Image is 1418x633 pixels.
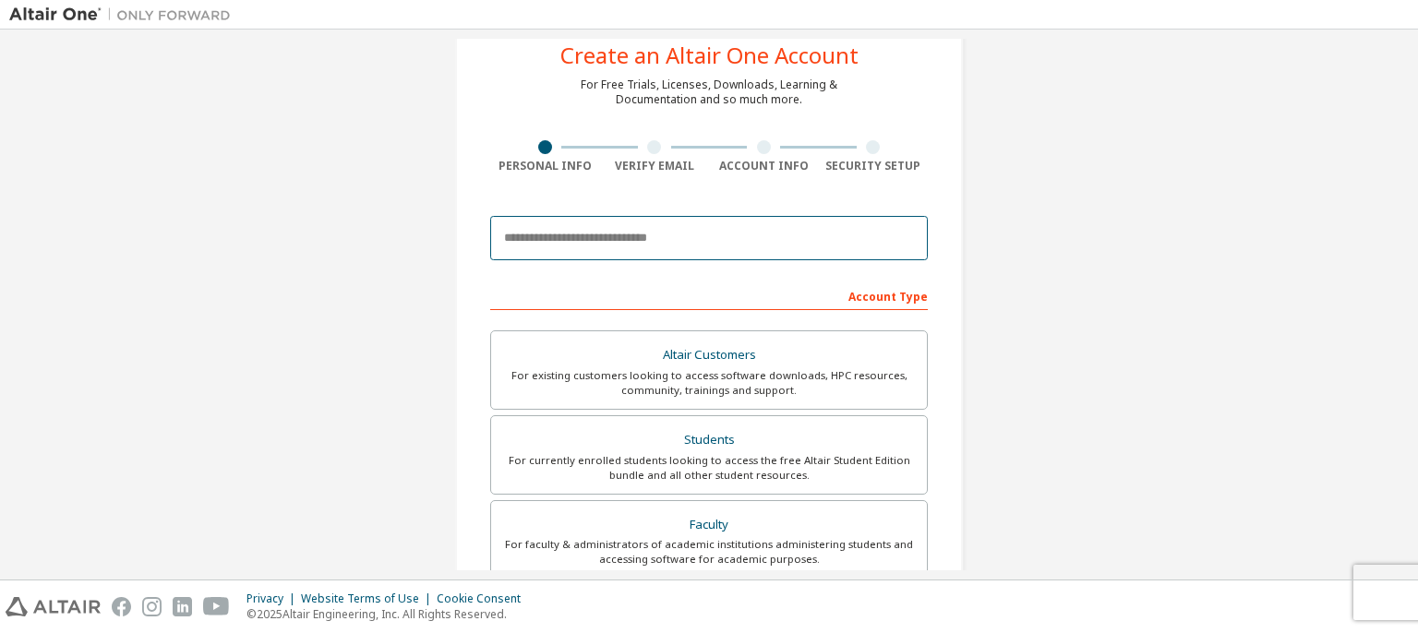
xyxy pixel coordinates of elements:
[173,597,192,616] img: linkedin.svg
[502,512,916,538] div: Faculty
[301,591,437,606] div: Website Terms of Use
[709,159,819,173] div: Account Info
[502,537,916,567] div: For faculty & administrators of academic institutions administering students and accessing softwa...
[490,281,928,310] div: Account Type
[581,78,837,107] div: For Free Trials, Licenses, Downloads, Learning & Documentation and so much more.
[502,427,916,453] div: Students
[142,597,162,616] img: instagram.svg
[9,6,240,24] img: Altair One
[437,591,532,606] div: Cookie Consent
[246,606,532,622] p: © 2025 Altair Engineering, Inc. All Rights Reserved.
[246,591,301,606] div: Privacy
[502,368,916,398] div: For existing customers looking to access software downloads, HPC resources, community, trainings ...
[6,597,101,616] img: altair_logo.svg
[502,342,916,368] div: Altair Customers
[502,453,916,483] div: For currently enrolled students looking to access the free Altair Student Edition bundle and all ...
[600,159,710,173] div: Verify Email
[560,44,859,66] div: Create an Altair One Account
[203,597,230,616] img: youtube.svg
[490,159,600,173] div: Personal Info
[112,597,131,616] img: facebook.svg
[819,159,929,173] div: Security Setup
